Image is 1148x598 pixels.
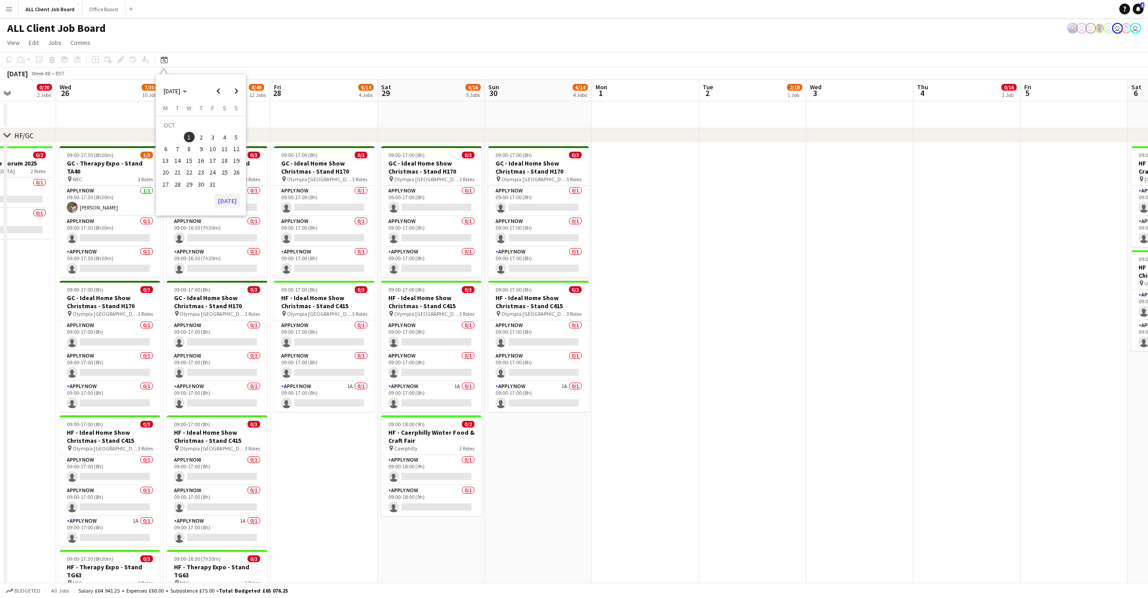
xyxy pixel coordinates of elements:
span: 21 [172,167,183,178]
span: 0/3 [355,152,367,158]
span: NEC [180,580,189,586]
span: 3 Roles [245,176,260,183]
button: 09-10-2025 [195,143,207,155]
div: 09:00-17:00 (8h)0/3HF - Ideal Home Show Christmas - Stand C415 Olympia [GEOGRAPHIC_DATA]3 RolesAP... [167,415,267,546]
app-card-role: APPLY NOW1A0/109:00-17:00 (8h) [60,516,160,546]
span: 24 [208,167,218,178]
span: 09:00-17:00 (8h) [496,286,532,293]
span: 09:00-17:00 (8h) [388,152,425,158]
span: 1 [1140,2,1144,8]
span: T [176,104,179,112]
span: 4 [219,132,230,143]
span: Olympia [GEOGRAPHIC_DATA] [180,445,245,452]
span: Sun [488,83,499,91]
span: 14 [172,155,183,166]
span: Olympia [GEOGRAPHIC_DATA] [180,310,245,317]
span: Olympia [GEOGRAPHIC_DATA] [501,176,566,183]
span: 29 [380,88,391,98]
button: 15-10-2025 [183,155,195,166]
h3: HF - Therapy Expo - Stand TG63 [167,563,267,579]
span: 3 Roles [138,580,153,586]
h3: HF - Ideal Home Show Christmas - Stand C415 [60,428,160,445]
h3: GC - Ideal Home Show Christmas - Stand H170 [488,159,589,175]
span: 4 [916,88,928,98]
span: 8 [184,144,195,154]
div: 5 Jobs [466,92,480,98]
button: 07-10-2025 [171,143,183,155]
span: 3 Roles [138,310,153,317]
span: Olympia [GEOGRAPHIC_DATA] [73,445,138,452]
div: 09:00-17:00 (8h)0/3HF - Ideal Home Show Christmas - Stand C415 Olympia [GEOGRAPHIC_DATA]3 RolesAP... [60,415,160,546]
h3: GC - Ideal Home Show Christmas - Stand H170 [381,159,482,175]
h3: GC - Ideal Home Show Christmas - Stand H170 [60,294,160,310]
span: F [211,104,214,112]
button: 25-10-2025 [219,166,230,178]
button: Next month [227,82,245,100]
span: 19 [231,155,242,166]
div: HF/GC [14,131,34,140]
h3: GC - Ideal Home Show Christmas - Stand H170 [167,294,267,310]
span: 09:00-17:00 (8h) [67,421,103,428]
div: 12 Jobs [249,92,266,98]
span: 09:00-18:00 (9h) [388,421,425,428]
app-card-role: APPLY NOW0/109:00-17:00 (8h) [60,455,160,485]
span: 3 Roles [352,310,367,317]
button: 29-10-2025 [183,179,195,190]
span: 0/3 [248,421,260,428]
app-user-avatar: Finance Team [1076,23,1087,34]
span: 0/3 [140,555,153,562]
span: 0/16 [1001,84,1017,91]
button: 06-10-2025 [160,143,171,155]
span: Wed [810,83,822,91]
h3: HF - Ideal Home Show Christmas - Stand C415 [167,428,267,445]
span: Sat [1131,83,1141,91]
span: 09:00-17:00 (8h) [174,421,210,428]
span: 26 [231,167,242,178]
h3: HF - Caerphilly Winter Food & Craft Fair [381,428,482,445]
button: Choose month and year [160,83,191,99]
button: 13-10-2025 [160,155,171,166]
button: 14-10-2025 [171,155,183,166]
div: 4 Jobs [573,92,587,98]
app-card-role: APPLY NOW0/109:00-17:00 (8h) [60,320,160,351]
span: 09:00-17:00 (8h) [174,286,210,293]
app-card-role: APPLY NOW0/109:00-17:00 (8h) [274,186,374,216]
app-card-role: APPLY NOW0/109:00-17:00 (8h) [167,351,267,381]
span: Sat [381,83,391,91]
div: 1 Job [787,92,802,98]
app-user-avatar: Joe Grayson [1085,23,1096,34]
button: 17-10-2025 [207,155,218,166]
button: 31-10-2025 [207,179,218,190]
h3: GC - Ideal Home Show Christmas - Stand H170 [274,159,374,175]
span: 0/3 [462,286,474,293]
h3: HF - Ideal Home Show Christmas - Stand C415 [488,294,589,310]
button: 01-10-2025 [183,131,195,143]
a: Edit [25,37,43,48]
app-card-role: APPLY NOW0/109:00-16:30 (7h30m) [167,247,267,277]
span: 09:00-17:30 (8h30m) [67,152,113,158]
app-user-avatar: Nicola Lewis [1130,23,1141,34]
button: 16-10-2025 [195,155,207,166]
button: Previous month [209,82,227,100]
span: 2 Roles [30,168,46,175]
app-card-role: APPLY NOW1/109:00-17:30 (8h30m)[PERSON_NAME] [60,186,160,216]
span: 0/3 [462,152,474,158]
span: 28 [172,179,183,190]
span: Week 48 [30,70,52,77]
span: Edit [29,39,39,47]
span: 18 [219,155,230,166]
span: 09:00-17:00 (8h) [67,286,103,293]
div: 09:00-17:00 (8h)0/3GC - Ideal Home Show Christmas - Stand H170 Olympia [GEOGRAPHIC_DATA]3 RolesAP... [488,146,589,277]
app-job-card: 09:00-17:00 (8h)0/3GC - Ideal Home Show Christmas - Stand H170 Olympia [GEOGRAPHIC_DATA]3 RolesAP... [167,281,267,412]
app-job-card: 09:00-17:00 (8h)0/3GC - Ideal Home Show Christmas - Stand H170 Olympia [GEOGRAPHIC_DATA]3 RolesAP... [381,146,482,277]
app-user-avatar: Jamie Neale [1112,23,1123,34]
div: 09:00-17:30 (8h30m)1/3GC - Therapy Expo - Stand TA40 NEC3 RolesAPPLY NOW1/109:00-17:30 (8h30m)[PE... [60,146,160,277]
span: 3 Roles [566,176,582,183]
app-card-role: APPLY NOW0/109:00-17:00 (8h) [167,381,267,412]
div: BST [56,70,65,77]
span: 3 [208,132,218,143]
h3: HF - Therapy Expo - Stand TG63 [60,563,160,579]
app-job-card: 09:00-17:00 (8h)0/3HF - Ideal Home Show Christmas - Stand C415 Olympia [GEOGRAPHIC_DATA]3 RolesAP... [488,281,589,412]
app-user-avatar: Desiree Ramsey [1094,23,1105,34]
div: 09:00-17:00 (8h)0/3GC - Ideal Home Show Christmas - Stand H170 Olympia [GEOGRAPHIC_DATA]3 RolesAP... [60,281,160,412]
